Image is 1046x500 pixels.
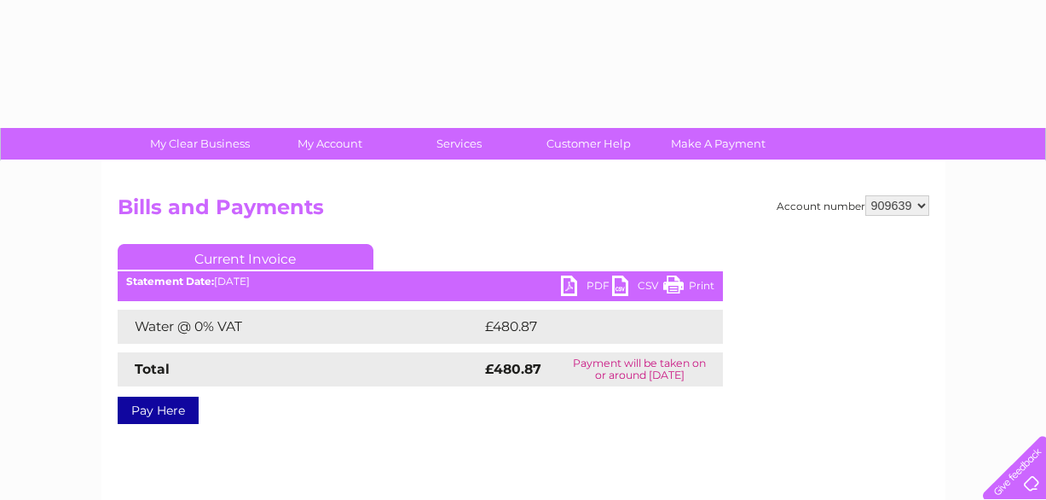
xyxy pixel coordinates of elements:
[126,275,214,288] b: Statement Date:
[118,397,199,424] a: Pay Here
[389,128,529,160] a: Services
[648,128,789,160] a: Make A Payment
[777,195,929,216] div: Account number
[518,128,659,160] a: Customer Help
[118,195,929,228] h2: Bills and Payments
[118,310,481,344] td: Water @ 0% VAT
[118,276,723,288] div: [DATE]
[135,361,170,377] strong: Total
[259,128,400,160] a: My Account
[663,276,714,300] a: Print
[485,361,541,377] strong: £480.87
[130,128,270,160] a: My Clear Business
[561,276,612,300] a: PDF
[481,310,693,344] td: £480.87
[612,276,663,300] a: CSV
[118,244,373,270] a: Current Invoice
[557,352,723,387] td: Payment will be taken on or around [DATE]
